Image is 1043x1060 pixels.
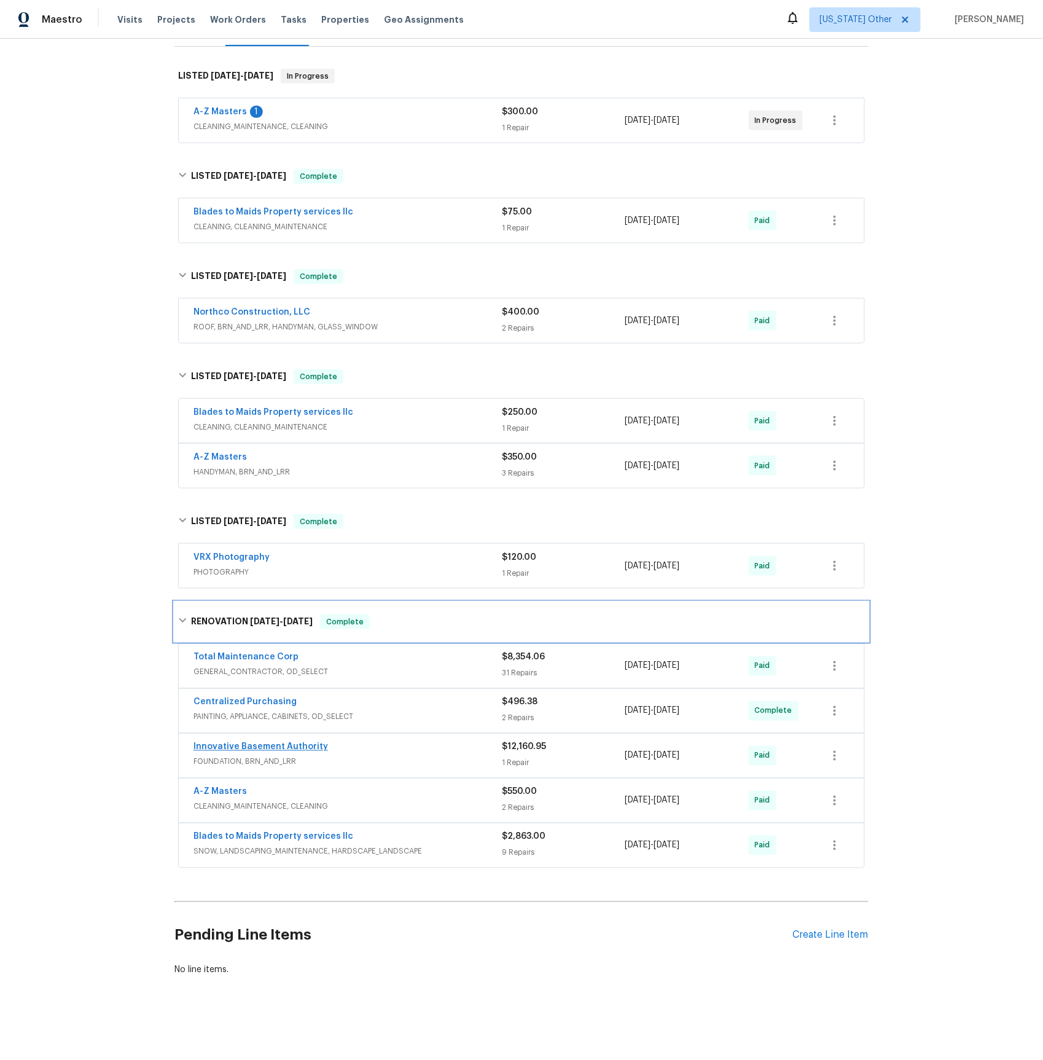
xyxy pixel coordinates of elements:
[193,801,502,813] span: CLEANING_MAINTENANCE, CLEANING
[281,15,307,24] span: Tasks
[174,157,869,196] div: LISTED [DATE]-[DATE]Complete
[502,743,546,752] span: $12,160.95
[178,69,273,84] h6: LISTED
[283,617,313,626] span: [DATE]
[625,750,680,762] span: -
[257,272,286,280] span: [DATE]
[224,372,286,380] span: -
[755,114,802,127] span: In Progress
[224,272,253,280] span: [DATE]
[502,553,536,562] span: $120.00
[755,750,775,762] span: Paid
[502,847,625,859] div: 9 Repairs
[625,795,680,807] span: -
[157,14,195,26] span: Projects
[625,415,680,427] span: -
[820,14,893,26] span: [US_STATE] Other
[193,846,502,858] span: SNOW, LANDSCAPING_MAINTENANCE, HARDSCAPE_LANDSCAPE
[257,171,286,180] span: [DATE]
[654,116,680,125] span: [DATE]
[755,214,775,227] span: Paid
[193,653,299,662] a: Total Maintenance Corp
[191,369,286,384] h6: LISTED
[174,57,869,96] div: LISTED [DATE]-[DATE]In Progress
[193,308,310,316] a: Northco Construction, LLC
[257,372,286,380] span: [DATE]
[210,14,266,26] span: Work Orders
[625,417,651,425] span: [DATE]
[654,662,680,670] span: [DATE]
[193,666,502,678] span: GENERAL_CONTRACTOR, OD_SELECT
[250,617,313,626] span: -
[250,106,263,118] div: 1
[625,752,651,760] span: [DATE]
[625,560,680,572] span: -
[625,316,651,325] span: [DATE]
[755,560,775,572] span: Paid
[193,553,270,562] a: VRX Photography
[193,208,353,216] a: Blades to Maids Property services llc
[625,216,651,225] span: [DATE]
[950,14,1025,26] span: [PERSON_NAME]
[502,712,625,724] div: 2 Repairs
[755,315,775,327] span: Paid
[502,322,625,334] div: 2 Repairs
[42,14,82,26] span: Maestro
[502,453,537,461] span: $350.00
[250,617,279,626] span: [DATE]
[191,169,286,184] h6: LISTED
[224,372,253,380] span: [DATE]
[502,667,625,680] div: 31 Repairs
[625,461,651,470] span: [DATE]
[193,833,353,841] a: Blades to Maids Property services llc
[193,453,247,461] a: A-Z Masters
[193,421,502,433] span: CLEANING, CLEANING_MAINTENANCE
[174,602,869,642] div: RENOVATION [DATE]-[DATE]Complete
[193,120,502,133] span: CLEANING_MAINTENANCE, CLEANING
[295,170,342,183] span: Complete
[625,660,680,672] span: -
[295,270,342,283] span: Complete
[191,514,286,529] h6: LISTED
[502,788,537,796] span: $550.00
[211,71,273,80] span: -
[654,461,680,470] span: [DATE]
[193,221,502,233] span: CLEANING, CLEANING_MAINTENANCE
[793,930,869,941] div: Create Line Item
[625,707,651,715] span: [DATE]
[193,108,247,116] a: A-Z Masters
[244,71,273,80] span: [DATE]
[502,108,538,116] span: $300.00
[257,517,286,525] span: [DATE]
[117,14,143,26] span: Visits
[193,566,502,578] span: PHOTOGRAPHY
[502,122,625,134] div: 1 Repair
[295,516,342,528] span: Complete
[193,466,502,478] span: HANDYMAN, BRN_AND_LRR
[502,408,537,417] span: $250.00
[502,833,545,841] span: $2,863.00
[191,614,313,629] h6: RENOVATION
[654,316,680,325] span: [DATE]
[625,460,680,472] span: -
[174,907,793,964] h2: Pending Line Items
[502,653,545,662] span: $8,354.06
[224,517,286,525] span: -
[625,214,680,227] span: -
[174,964,869,976] div: No line items.
[654,796,680,805] span: [DATE]
[282,70,334,82] span: In Progress
[502,802,625,814] div: 2 Repairs
[502,698,537,707] span: $496.38
[625,662,651,670] span: [DATE]
[502,208,532,216] span: $75.00
[755,660,775,672] span: Paid
[193,743,328,752] a: Innovative Basement Authority
[755,460,775,472] span: Paid
[502,757,625,769] div: 1 Repair
[625,796,651,805] span: [DATE]
[625,839,680,852] span: -
[193,756,502,768] span: FOUNDATION, BRN_AND_LRR
[625,315,680,327] span: -
[755,705,797,717] span: Complete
